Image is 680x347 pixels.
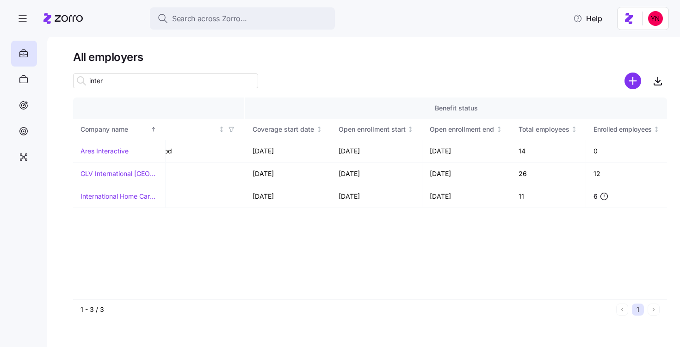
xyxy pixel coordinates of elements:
div: Not sorted [496,126,502,133]
button: 1 [632,304,644,316]
td: [DATE] [245,163,331,185]
button: Help [566,9,610,28]
td: 30 days [111,185,245,208]
h1: All employers [73,50,667,64]
td: 0 [586,140,667,163]
svg: add icon [624,73,641,89]
td: [DATE] [422,140,511,163]
span: Help [573,13,602,24]
div: Not sorted [407,126,414,133]
div: Company name [80,124,149,134]
td: [DATE] [422,163,511,185]
div: Not sorted [653,126,660,133]
td: [DATE] [245,185,331,208]
th: Waiting PeriodNot sorted [111,119,245,140]
div: Not sorted [218,126,225,133]
th: Total employeesNot sorted [511,119,587,140]
button: Previous page [616,304,628,316]
div: 1 - 3 / 3 [80,305,612,314]
th: Open enrollment startNot sorted [331,119,423,140]
button: Next page [648,304,660,316]
div: Not sorted [571,126,577,133]
td: [DATE] [331,140,423,163]
th: Coverage start dateNot sorted [245,119,331,140]
th: Open enrollment endNot sorted [422,119,511,140]
div: Open enrollment start [339,124,406,134]
th: Company nameSorted ascending [73,119,166,140]
img: 113f96d2b49c10db4a30150f42351c8a [648,11,663,26]
div: Benefit status [253,103,660,113]
div: Sorted ascending [150,126,157,133]
span: Search across Zorro... [172,13,247,24]
div: Coverage start date [253,124,314,134]
td: [DATE] [331,163,423,185]
div: Total employees [519,124,569,134]
td: [DATE] [331,185,423,208]
td: 26 [511,163,587,185]
td: 12 [586,163,667,185]
span: 6 [593,192,598,201]
span: Enrolled employees [593,125,652,134]
td: 30 days [111,163,245,185]
th: Enrolled employeesNot sorted [586,119,667,140]
a: International Home Care Services of NY, LLC [80,192,158,201]
td: 14 [511,140,587,163]
td: [DATE] [422,185,511,208]
td: No waiting period [111,140,245,163]
button: Search across Zorro... [150,7,335,30]
div: Not sorted [316,126,322,133]
div: Open enrollment end [430,124,494,134]
td: 11 [511,185,587,208]
a: Ares Interactive [80,146,129,156]
td: [DATE] [245,140,331,163]
input: Search employer [73,73,258,88]
div: Waiting Period [118,124,216,134]
a: GLV International [GEOGRAPHIC_DATA] [80,169,158,178]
